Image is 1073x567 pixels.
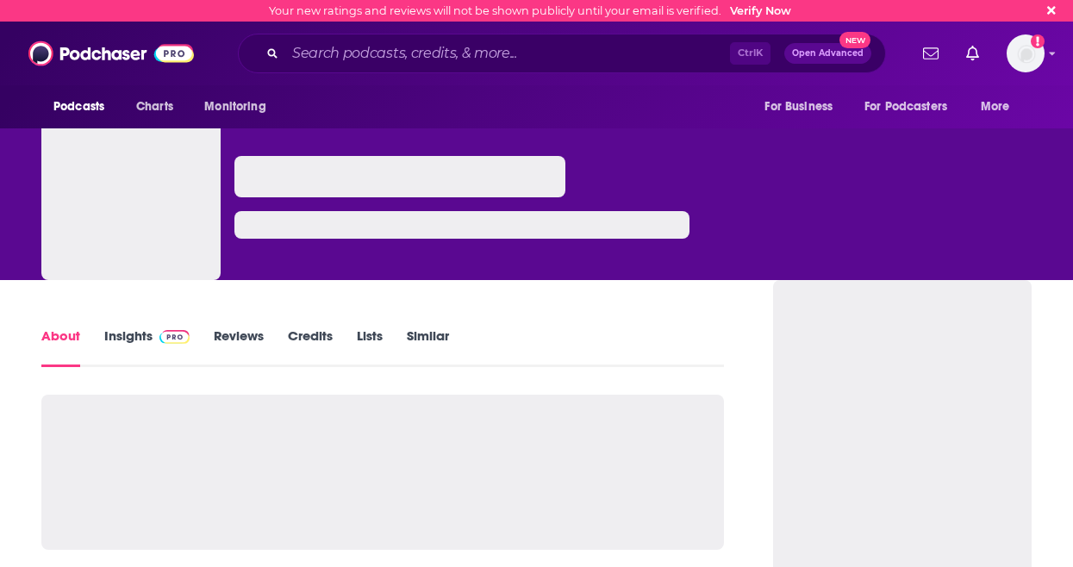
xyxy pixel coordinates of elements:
[41,327,80,367] a: About
[136,95,173,119] span: Charts
[285,40,730,67] input: Search podcasts, credits, & more...
[1007,34,1045,72] img: User Profile
[204,95,265,119] span: Monitoring
[792,49,864,58] span: Open Advanced
[959,39,986,68] a: Show notifications dropdown
[238,34,886,73] div: Search podcasts, credits, & more...
[969,90,1032,123] button: open menu
[853,90,972,123] button: open menu
[730,42,770,65] span: Ctrl K
[192,90,288,123] button: open menu
[53,95,104,119] span: Podcasts
[104,327,190,367] a: InsightsPodchaser Pro
[1007,34,1045,72] span: Logged in as atenbroek
[357,327,383,367] a: Lists
[159,330,190,344] img: Podchaser Pro
[41,90,127,123] button: open menu
[784,43,871,64] button: Open AdvancedNew
[839,32,870,48] span: New
[764,95,833,119] span: For Business
[1007,34,1045,72] button: Show profile menu
[288,327,333,367] a: Credits
[214,327,264,367] a: Reviews
[981,95,1010,119] span: More
[269,4,791,17] div: Your new ratings and reviews will not be shown publicly until your email is verified.
[916,39,945,68] a: Show notifications dropdown
[407,327,449,367] a: Similar
[1031,34,1045,48] svg: Email not verified
[28,37,194,70] img: Podchaser - Follow, Share and Rate Podcasts
[864,95,947,119] span: For Podcasters
[730,4,791,17] a: Verify Now
[125,90,184,123] a: Charts
[752,90,854,123] button: open menu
